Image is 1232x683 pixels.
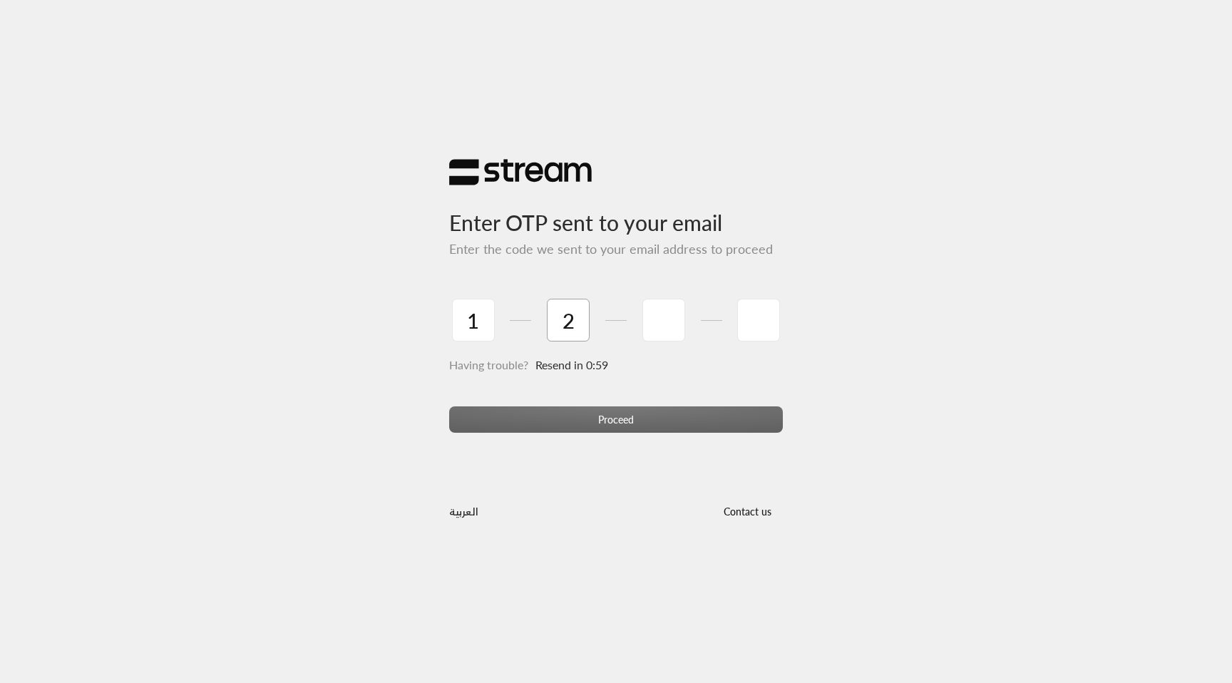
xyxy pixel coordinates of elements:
span: Resend in 0:59 [535,358,608,371]
img: Stream Logo [449,158,592,186]
button: Contact us [712,498,783,524]
h3: Enter OTP sent to your email [449,186,783,235]
a: العربية [449,498,478,524]
span: Having trouble? [449,358,528,371]
a: Contact us [712,505,783,518]
h5: Enter the code we sent to your email address to proceed [449,242,783,257]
